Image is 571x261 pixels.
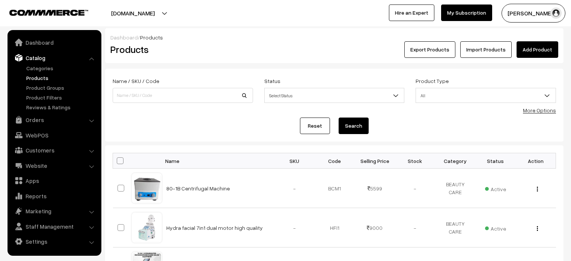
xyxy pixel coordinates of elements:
a: Customers [9,143,99,157]
th: Stock [395,153,435,169]
a: Staff Management [9,220,99,233]
span: All [416,89,556,102]
a: 80-1B Centrifugal Machine [166,185,230,192]
a: Catalog [9,51,99,65]
th: Status [475,153,515,169]
a: Marketing [9,204,99,218]
th: Category [435,153,475,169]
span: Select Status [265,89,404,102]
td: BEAUTY CARE [435,208,475,247]
a: Reset [300,118,330,134]
a: Product Groups [24,84,99,92]
span: Active [485,223,506,232]
span: Active [485,183,506,193]
img: Menu [537,187,538,192]
a: Dashboard [110,34,138,41]
button: [PERSON_NAME] [502,4,565,23]
td: 9000 [355,208,395,247]
td: BCM1 [315,169,355,208]
a: Products [24,74,99,82]
button: Export Products [404,41,455,58]
img: COMMMERCE [9,10,88,15]
label: Status [264,77,280,85]
img: Menu [537,226,538,231]
a: Apps [9,174,99,187]
a: Reviews & Ratings [24,103,99,111]
td: - [395,208,435,247]
td: 5599 [355,169,395,208]
a: Settings [9,235,99,248]
button: [DOMAIN_NAME] [85,4,181,23]
td: - [274,169,315,208]
a: Hire an Expert [389,5,434,21]
div: / [110,33,558,41]
th: Selling Price [355,153,395,169]
h2: Products [110,44,252,55]
a: WebPOS [9,128,99,142]
label: Product Type [416,77,449,85]
a: My Subscription [441,5,492,21]
span: Select Status [264,88,405,103]
th: SKU [274,153,315,169]
span: All [416,88,556,103]
a: Product Filters [24,94,99,101]
a: Import Products [460,41,512,58]
span: Products [140,34,163,41]
button: Search [339,118,369,134]
a: Website [9,159,99,172]
a: Orders [9,113,99,127]
a: COMMMERCE [9,8,75,17]
a: Categories [24,64,99,72]
input: Name / SKU / Code [113,88,253,103]
a: More Options [523,107,556,113]
th: Action [515,153,556,169]
a: Reports [9,189,99,203]
th: Name [162,153,274,169]
td: HFI1 [315,208,355,247]
img: user [550,8,562,19]
a: Add Product [517,41,558,58]
td: BEAUTY CARE [435,169,475,208]
a: Dashboard [9,36,99,49]
td: - [395,169,435,208]
th: Code [315,153,355,169]
td: - [274,208,315,247]
label: Name / SKU / Code [113,77,159,85]
a: Hydra facial 7in1 dual motor high quality [166,225,263,231]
